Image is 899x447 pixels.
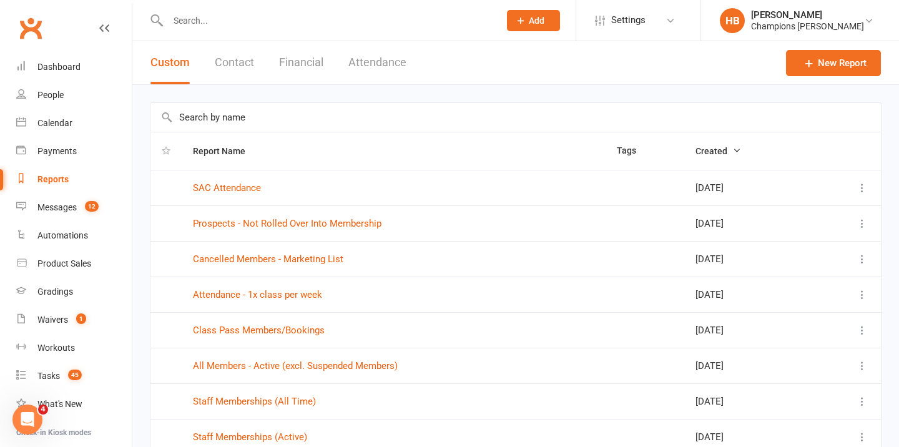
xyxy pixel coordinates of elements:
span: 4 [38,405,48,415]
a: People [16,81,132,109]
td: [DATE] [684,205,811,241]
iframe: Intercom live chat [12,405,42,435]
div: Messages [37,202,77,212]
div: What's New [37,399,82,409]
a: What's New [16,390,132,418]
div: Gradings [37,287,73,297]
a: Staff Memberships (Active) [193,431,307,443]
span: Settings [611,6,646,34]
a: Messages 12 [16,194,132,222]
div: Workouts [37,343,75,353]
a: Workouts [16,334,132,362]
button: Financial [279,41,323,84]
div: Payments [37,146,77,156]
div: Automations [37,230,88,240]
div: Calendar [37,118,72,128]
span: 45 [68,370,82,380]
td: [DATE] [684,241,811,277]
a: Reports [16,165,132,194]
div: Tasks [37,371,60,381]
span: 1 [76,313,86,324]
button: Custom [150,41,190,84]
a: Staff Memberships (All Time) [193,396,316,407]
div: Dashboard [37,62,81,72]
a: SAC Attendance [193,182,261,194]
td: [DATE] [684,277,811,312]
a: Automations [16,222,132,250]
span: Add [529,16,544,26]
button: Report Name [193,144,259,159]
td: [DATE] [684,312,811,348]
span: Created [695,146,741,156]
div: Champions [PERSON_NAME] [751,21,864,32]
input: Search by name [150,103,881,132]
td: [DATE] [684,383,811,419]
span: 12 [85,201,99,212]
button: Attendance [348,41,406,84]
a: Calendar [16,109,132,137]
button: Contact [215,41,254,84]
div: HB [720,8,745,33]
a: Waivers 1 [16,306,132,334]
div: Waivers [37,315,68,325]
div: Product Sales [37,258,91,268]
button: Created [695,144,741,159]
a: New Report [786,50,881,76]
a: Prospects - Not Rolled Over Into Membership [193,218,381,229]
a: Clubworx [15,12,46,44]
a: Gradings [16,278,132,306]
a: All Members - Active (excl. Suspended Members) [193,360,398,371]
button: Add [507,10,560,31]
td: [DATE] [684,348,811,383]
div: People [37,90,64,100]
div: Reports [37,174,69,184]
input: Search... [164,12,491,29]
th: Tags [606,132,684,170]
a: Dashboard [16,53,132,81]
a: Product Sales [16,250,132,278]
a: Class Pass Members/Bookings [193,325,325,336]
div: [PERSON_NAME] [751,9,864,21]
a: Tasks 45 [16,362,132,390]
span: Report Name [193,146,259,156]
a: Attendance - 1x class per week [193,289,322,300]
a: Payments [16,137,132,165]
a: Cancelled Members - Marketing List [193,253,343,265]
td: [DATE] [684,170,811,205]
